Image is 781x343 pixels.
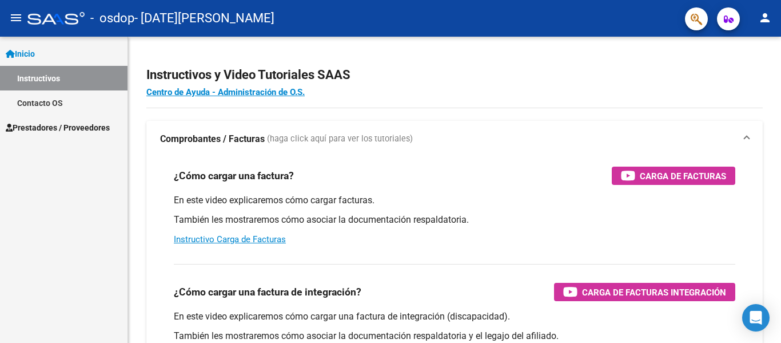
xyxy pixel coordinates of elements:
span: Carga de Facturas Integración [582,285,726,299]
mat-icon: menu [9,11,23,25]
span: - [DATE][PERSON_NAME] [134,6,274,31]
p: En este video explicaremos cómo cargar una factura de integración (discapacidad). [174,310,735,323]
button: Carga de Facturas Integración [554,283,735,301]
h3: ¿Cómo cargar una factura? [174,168,294,184]
h3: ¿Cómo cargar una factura de integración? [174,284,361,300]
mat-expansion-panel-header: Comprobantes / Facturas (haga click aquí para ver los tutoriales) [146,121,763,157]
strong: Comprobantes / Facturas [160,133,265,145]
mat-icon: person [758,11,772,25]
h2: Instructivos y Video Tutoriales SAAS [146,64,763,86]
a: Centro de Ayuda - Administración de O.S. [146,87,305,97]
span: Prestadores / Proveedores [6,121,110,134]
span: - osdop [90,6,134,31]
div: Open Intercom Messenger [742,304,770,332]
span: Carga de Facturas [640,169,726,183]
p: También les mostraremos cómo asociar la documentación respaldatoria y el legajo del afiliado. [174,330,735,342]
p: En este video explicaremos cómo cargar facturas. [174,194,735,207]
button: Carga de Facturas [612,167,735,185]
span: Inicio [6,48,35,60]
span: (haga click aquí para ver los tutoriales) [267,133,413,145]
a: Instructivo Carga de Facturas [174,234,286,245]
p: También les mostraremos cómo asociar la documentación respaldatoria. [174,214,735,226]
